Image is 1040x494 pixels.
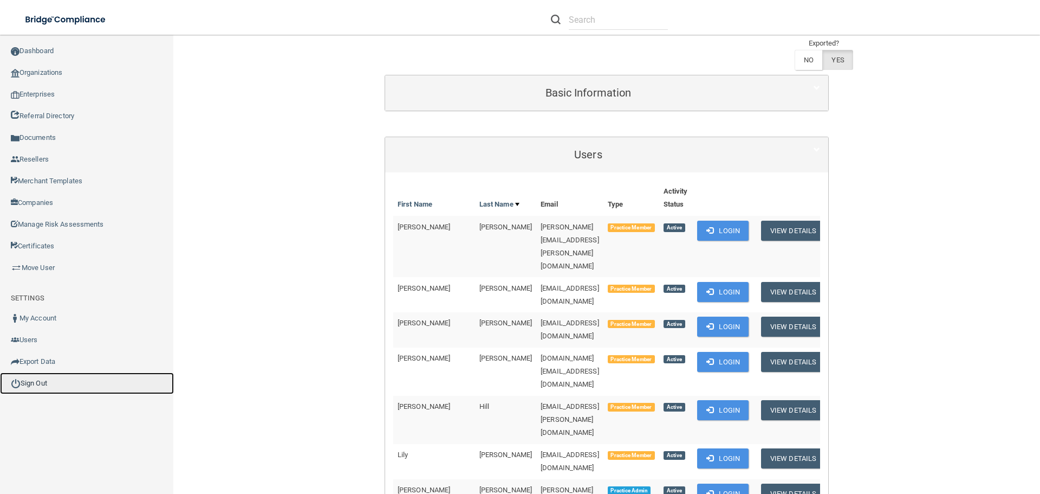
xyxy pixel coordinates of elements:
[608,285,655,293] span: Practice Member
[479,319,532,327] span: [PERSON_NAME]
[664,451,685,460] span: Active
[11,378,21,388] img: ic_power_dark.7ecde6b1.png
[393,87,783,99] h5: Basic Information
[608,223,655,232] span: Practice Member
[761,317,825,337] button: View Details
[608,320,655,329] span: Practice Member
[541,319,599,340] span: [EMAIL_ADDRESS][DOMAIN_NAME]
[398,354,450,362] span: [PERSON_NAME]
[11,314,19,323] img: ic_user_dark.df1a06c3.png
[398,402,450,410] span: [PERSON_NAME]
[697,282,749,302] button: Login
[398,284,450,292] span: [PERSON_NAME]
[479,284,532,292] span: [PERSON_NAME]
[697,317,749,337] button: Login
[664,355,685,364] span: Active
[398,486,450,494] span: [PERSON_NAME]
[11,357,19,366] img: icon-export.b9366987.png
[795,37,853,50] td: Exported?
[608,451,655,460] span: Practice Member
[664,285,685,293] span: Active
[822,50,853,70] label: YES
[393,149,783,161] h5: Users
[603,181,659,216] th: Type
[664,320,685,329] span: Active
[664,403,685,412] span: Active
[761,400,825,420] button: View Details
[398,319,450,327] span: [PERSON_NAME]
[761,448,825,469] button: View Details
[659,181,693,216] th: Activity Status
[761,221,825,241] button: View Details
[541,284,599,305] span: [EMAIL_ADDRESS][DOMAIN_NAME]
[569,10,668,30] input: Search
[541,223,599,270] span: [PERSON_NAME][EMAIL_ADDRESS][PERSON_NAME][DOMAIN_NAME]
[479,354,532,362] span: [PERSON_NAME]
[479,223,532,231] span: [PERSON_NAME]
[536,181,603,216] th: Email
[479,451,532,459] span: [PERSON_NAME]
[398,451,408,459] span: Lily
[608,355,655,364] span: Practice Member
[479,486,532,494] span: [PERSON_NAME]
[697,448,749,469] button: Login
[697,400,749,420] button: Login
[761,352,825,372] button: View Details
[11,91,19,99] img: enterprise.0d942306.png
[664,223,685,232] span: Active
[398,223,450,231] span: [PERSON_NAME]
[551,15,561,24] img: ic-search.3b580494.png
[11,262,22,273] img: briefcase.64adab9b.png
[479,198,519,211] a: Last Name
[11,69,19,78] img: organization-icon.f8decf85.png
[761,282,825,302] button: View Details
[11,292,44,305] label: SETTINGS
[795,50,822,70] label: NO
[541,354,599,388] span: [DOMAIN_NAME][EMAIL_ADDRESS][DOMAIN_NAME]
[11,155,19,164] img: ic_reseller.de258add.png
[393,143,820,167] a: Users
[11,336,19,344] img: icon-users.e205127d.png
[697,221,749,241] button: Login
[393,81,820,105] a: Basic Information
[398,198,432,211] a: First Name
[697,352,749,372] button: Login
[11,134,19,143] img: icon-documents.8dae5593.png
[11,47,19,56] img: ic_dashboard_dark.d01f4a41.png
[479,402,489,410] span: Hill
[541,451,599,472] span: [EMAIL_ADDRESS][DOMAIN_NAME]
[541,402,599,437] span: [EMAIL_ADDRESS][PERSON_NAME][DOMAIN_NAME]
[608,403,655,412] span: Practice Member
[16,9,116,31] img: bridge_compliance_login_screen.278c3ca4.svg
